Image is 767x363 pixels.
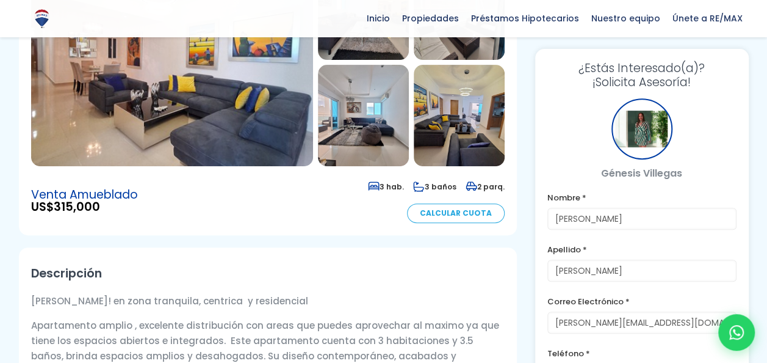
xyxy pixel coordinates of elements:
[361,9,396,28] span: Inicio
[547,190,736,205] label: Nombre *
[31,293,505,309] p: [PERSON_NAME]! en zona tranquila, centrica y residencial
[396,9,465,28] span: Propiedades
[318,65,409,166] img: Apartamento en Evaristo Morales
[611,98,672,159] div: Génesis Villegas
[547,242,736,257] label: Apellido *
[547,61,736,89] h3: ¡Solicita Asesoría!
[547,346,736,361] label: Teléfono *
[413,182,456,192] span: 3 baños
[465,9,585,28] span: Préstamos Hipotecarios
[31,8,52,29] img: Logo de REMAX
[547,294,736,309] label: Correo Electrónico *
[547,166,736,181] p: Génesis Villegas
[31,260,505,287] h2: Descripción
[585,9,666,28] span: Nuestro equipo
[466,182,505,192] span: 2 parq.
[407,204,505,223] a: Calcular Cuota
[547,61,736,75] span: ¿Estás Interesado(a)?
[414,65,505,166] img: Apartamento en Evaristo Morales
[31,189,138,201] span: Venta Amueblado
[31,201,138,213] span: US$
[666,9,749,28] span: Únete a RE/MAX
[368,182,404,192] span: 3 hab.
[54,199,100,215] span: 315,000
